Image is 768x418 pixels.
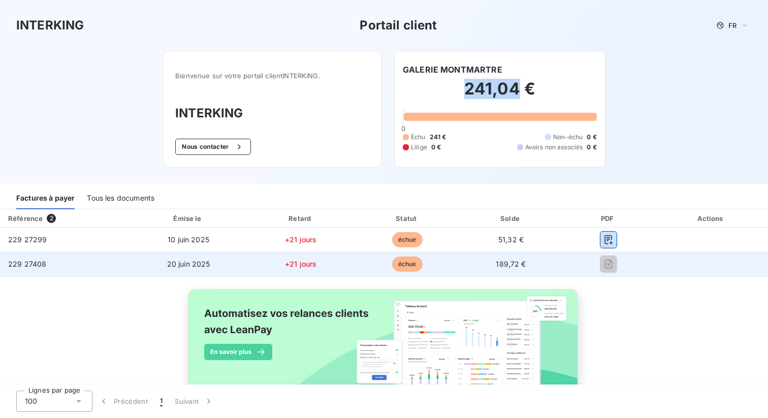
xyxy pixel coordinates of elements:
div: PDF [564,213,652,223]
img: banner [179,283,589,408]
span: Litige [411,143,427,152]
span: 0 € [431,143,441,152]
span: Bienvenue sur votre portail client INTERKING . [175,72,369,80]
span: 229 27408 [8,260,46,268]
span: 0 € [587,143,596,152]
span: Échu [411,133,426,142]
span: 1 [160,396,163,406]
div: Tous les documents [87,188,154,209]
button: Nous contacter [175,139,250,155]
span: 51,32 € [498,235,524,244]
div: Factures à payer [16,188,75,209]
span: échue [392,256,423,272]
div: Émise le [132,213,245,223]
span: 2 [47,214,56,223]
span: Avoirs non associés [525,143,583,152]
button: Suivant [169,391,220,412]
h3: INTERKING [175,104,369,122]
span: +21 jours [285,260,316,268]
h3: INTERKING [16,16,84,35]
span: 10 juin 2025 [168,235,209,244]
button: Précédent [92,391,154,412]
span: échue [392,232,423,247]
span: 229 27299 [8,235,47,244]
span: +21 jours [285,235,316,244]
span: Non-échu [553,133,583,142]
button: 1 [154,391,169,412]
div: Solde [462,213,560,223]
span: 189,72 € [496,260,526,268]
div: Référence [8,214,43,222]
span: 100 [25,396,37,406]
h6: GALERIE MONTMARTRE [403,63,502,76]
span: 0 € [587,133,596,142]
div: Actions [656,213,766,223]
div: Statut [357,213,458,223]
span: 20 juin 2025 [167,260,210,268]
span: 0 [401,124,405,133]
span: 241 € [430,133,446,142]
h2: 241,04 € [403,79,597,109]
span: FR [728,21,737,29]
div: Retard [249,213,353,223]
h3: Portail client [360,16,437,35]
